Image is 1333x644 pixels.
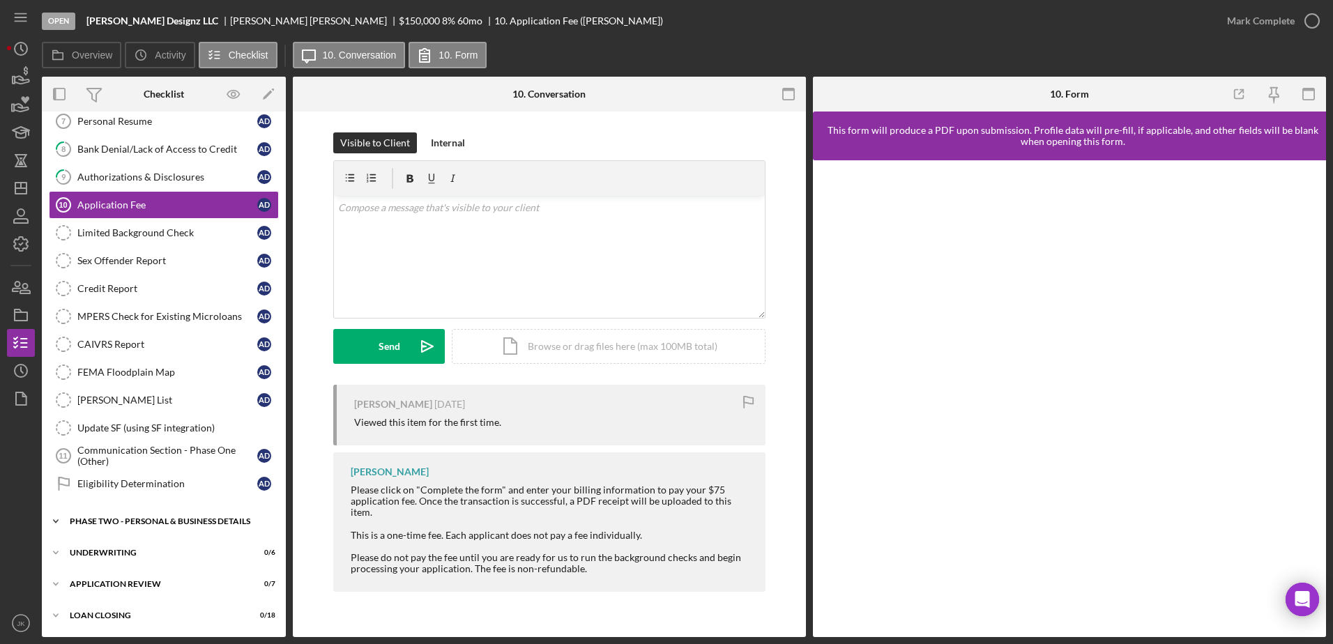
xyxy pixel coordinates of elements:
[434,399,465,410] time: 2025-09-09 14:56
[257,142,271,156] div: A D
[340,132,410,153] div: Visible to Client
[72,49,112,61] label: Overview
[250,549,275,557] div: 0 / 6
[494,15,663,26] div: 10. Application Fee ([PERSON_NAME])
[77,199,257,210] div: Application Fee
[257,337,271,351] div: A D
[333,329,445,364] button: Send
[49,386,279,414] a: [PERSON_NAME] ListAD
[257,198,271,212] div: A D
[1050,89,1089,100] div: 10. Form
[257,477,271,491] div: A D
[827,174,1313,623] iframe: Lenderfit form
[49,107,279,135] a: 7Personal ResumeAD
[49,470,279,498] a: Eligibility DeterminationAD
[257,170,271,184] div: A D
[7,609,35,637] button: JK
[257,309,271,323] div: A D
[49,330,279,358] a: CAIVRS ReportAD
[70,517,268,526] div: PHASE TWO - PERSONAL & BUSINESS DETAILS
[49,219,279,247] a: Limited Background CheckAD
[77,478,257,489] div: Eligibility Determination
[77,116,257,127] div: Personal Resume
[77,255,257,266] div: Sex Offender Report
[70,580,241,588] div: Application Review
[820,125,1326,147] div: This form will produce a PDF upon submission. Profile data will pre-fill, if applicable, and othe...
[77,144,257,155] div: Bank Denial/Lack of Access to Credit
[250,580,275,588] div: 0 / 7
[439,49,478,61] label: 10. Form
[333,132,417,153] button: Visible to Client
[229,49,268,61] label: Checklist
[257,393,271,407] div: A D
[323,49,397,61] label: 10. Conversation
[257,226,271,240] div: A D
[61,172,66,181] tspan: 9
[457,15,482,26] div: 60 mo
[17,620,25,627] text: JK
[70,611,241,620] div: Loan Closing
[77,227,257,238] div: Limited Background Check
[125,42,195,68] button: Activity
[49,302,279,330] a: MPERS Check for Existing MicroloansAD
[351,552,752,574] div: Please do not pay the fee until you are ready for us to run the background checks and begin proce...
[49,135,279,163] a: 8Bank Denial/Lack of Access to CreditAD
[49,247,279,275] a: Sex Offender ReportAD
[86,15,218,26] b: [PERSON_NAME] Designz LLC
[351,484,752,518] div: Please click on "Complete the form" and enter your billing information to pay your $75 applicatio...
[77,394,257,406] div: [PERSON_NAME] List
[257,114,271,128] div: A D
[257,254,271,268] div: A D
[257,282,271,296] div: A D
[512,89,586,100] div: 10. Conversation
[230,15,399,26] div: [PERSON_NAME] [PERSON_NAME]
[61,117,66,125] tspan: 7
[199,42,277,68] button: Checklist
[49,358,279,386] a: FEMA Floodplain MapAD
[77,367,257,378] div: FEMA Floodplain Map
[379,329,400,364] div: Send
[144,89,184,100] div: Checklist
[354,417,501,428] div: Viewed this item for the first time.
[61,144,66,153] tspan: 8
[293,42,406,68] button: 10. Conversation
[409,42,487,68] button: 10. Form
[42,42,121,68] button: Overview
[59,452,67,460] tspan: 11
[399,15,440,26] span: $150,000
[351,530,752,541] div: This is a one-time fee. Each applicant does not pay a fee individually.
[442,15,455,26] div: 8 %
[1213,7,1326,35] button: Mark Complete
[250,611,275,620] div: 0 / 18
[77,171,257,183] div: Authorizations & Disclosures
[351,466,429,477] div: [PERSON_NAME]
[257,365,271,379] div: A D
[77,283,257,294] div: Credit Report
[257,449,271,463] div: A D
[49,442,279,470] a: 11Communication Section - Phase One (Other)AD
[424,132,472,153] button: Internal
[1227,7,1295,35] div: Mark Complete
[49,163,279,191] a: 9Authorizations & DisclosuresAD
[77,311,257,322] div: MPERS Check for Existing Microloans
[77,422,278,434] div: Update SF (using SF integration)
[59,201,67,209] tspan: 10
[49,275,279,302] a: Credit ReportAD
[49,414,279,442] a: Update SF (using SF integration)
[1286,583,1319,616] div: Open Intercom Messenger
[49,191,279,219] a: 10Application FeeAD
[155,49,185,61] label: Activity
[77,339,257,350] div: CAIVRS Report
[42,13,75,30] div: Open
[431,132,465,153] div: Internal
[77,445,257,467] div: Communication Section - Phase One (Other)
[354,399,432,410] div: [PERSON_NAME]
[70,549,241,557] div: Underwriting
